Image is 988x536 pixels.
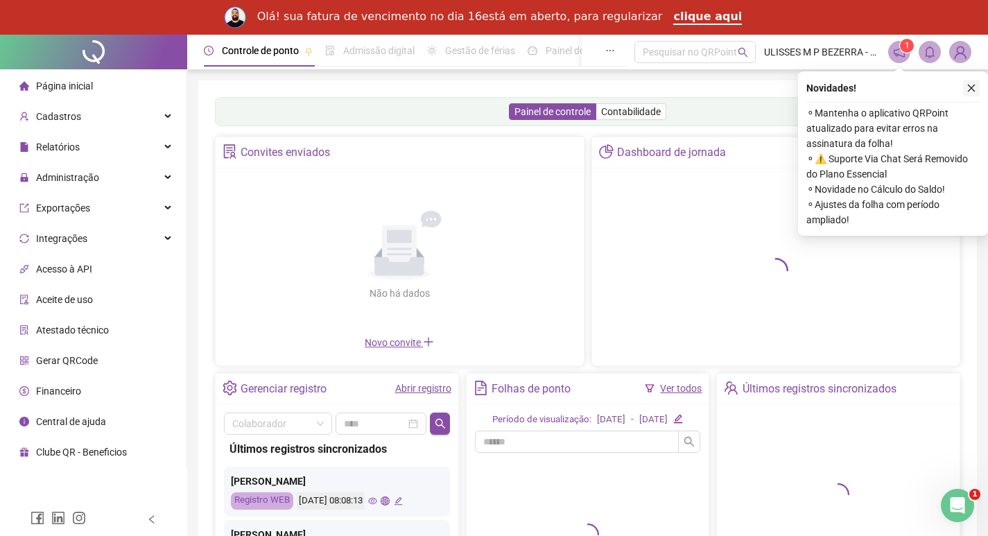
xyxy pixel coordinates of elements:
[72,511,86,525] span: instagram
[893,46,905,58] span: notification
[941,489,974,522] iframe: Intercom live chat
[546,45,600,56] span: Painel do DP
[599,144,614,159] span: pie-chart
[806,182,980,197] span: ⚬ Novidade no Cálculo do Saldo!
[231,474,443,489] div: [PERSON_NAME]
[905,41,910,51] span: 1
[222,45,299,56] span: Controle de ponto
[474,381,488,395] span: file-text
[36,141,80,153] span: Relatórios
[204,46,214,55] span: clock-circle
[231,492,293,510] div: Registro WEB
[924,46,936,58] span: bell
[395,383,451,394] a: Abrir registro
[806,80,856,96] span: Novidades !
[967,83,976,93] span: close
[950,42,971,62] img: 36651
[514,106,591,117] span: Painel de controle
[673,414,682,423] span: edit
[36,80,93,92] span: Página inicial
[19,417,29,426] span: info-circle
[743,377,896,401] div: Últimos registros sincronizados
[427,46,437,55] span: sun
[368,496,377,505] span: eye
[528,46,537,55] span: dashboard
[36,172,99,183] span: Administração
[394,496,403,505] span: edit
[806,105,980,151] span: ⚬ Mantenha o aplicativo QRPoint atualizado para evitar erros na assinatura da folha!
[19,173,29,182] span: lock
[724,381,738,395] span: team
[223,144,237,159] span: solution
[827,483,849,505] span: loading
[36,416,106,427] span: Central de ajuda
[147,515,157,524] span: left
[19,264,29,274] span: api
[673,10,742,25] a: clique aqui
[639,413,668,427] div: [DATE]
[325,46,335,55] span: file-done
[224,6,246,28] img: Profile image for Rodolfo
[423,336,434,347] span: plus
[229,440,444,458] div: Últimos registros sincronizados
[36,386,81,397] span: Financeiro
[223,381,237,395] span: setting
[969,489,980,500] span: 1
[19,142,29,152] span: file
[660,383,702,394] a: Ver todos
[297,492,365,510] div: [DATE] 08:08:13
[36,355,98,366] span: Gerar QRCode
[343,45,415,56] span: Admissão digital
[36,263,92,275] span: Acesso à API
[492,413,591,427] div: Período de visualização:
[594,35,626,67] button: ellipsis
[336,286,463,301] div: Não há dados
[304,47,313,55] span: pushpin
[19,112,29,121] span: user-add
[492,377,571,401] div: Folhas de ponto
[365,337,434,348] span: Novo convite
[31,511,44,525] span: facebook
[601,106,661,117] span: Contabilidade
[900,39,914,53] sup: 1
[36,447,127,458] span: Clube QR - Beneficios
[36,233,87,244] span: Integrações
[597,413,625,427] div: [DATE]
[19,356,29,365] span: qrcode
[19,295,29,304] span: audit
[806,151,980,182] span: ⚬ ⚠️ Suporte Via Chat Será Removido do Plano Essencial
[19,81,29,91] span: home
[19,203,29,213] span: export
[36,111,81,122] span: Cadastros
[36,294,93,305] span: Aceite de uso
[241,377,327,401] div: Gerenciar registro
[645,383,655,393] span: filter
[445,45,515,56] span: Gestão de férias
[19,234,29,243] span: sync
[51,511,65,525] span: linkedin
[806,197,980,227] span: ⚬ Ajustes da folha com período ampliado!
[605,46,615,55] span: ellipsis
[241,141,330,164] div: Convites enviados
[617,141,726,164] div: Dashboard de jornada
[738,47,748,58] span: search
[435,418,446,429] span: search
[257,10,663,24] div: Olá! sua fatura de vencimento no dia 16está em aberto, para regularizar
[381,496,390,505] span: global
[19,325,29,335] span: solution
[19,386,29,396] span: dollar
[19,447,29,457] span: gift
[763,258,788,283] span: loading
[631,413,634,427] div: -
[764,44,880,60] span: ULISSES M P BEZERRA - MEGA RASTREAMENTO
[684,436,695,447] span: search
[36,202,90,214] span: Exportações
[36,325,109,336] span: Atestado técnico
